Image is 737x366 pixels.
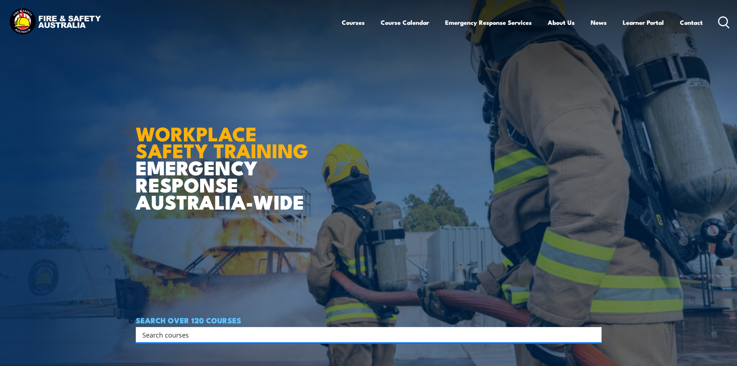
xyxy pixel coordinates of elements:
[136,118,308,165] strong: WORKPLACE SAFETY TRAINING
[548,13,575,32] a: About Us
[136,316,602,324] h4: SEARCH OVER 120 COURSES
[381,13,429,32] a: Course Calendar
[623,13,664,32] a: Learner Portal
[445,13,532,32] a: Emergency Response Services
[589,330,599,340] button: Search magnifier button
[144,330,587,340] form: Search form
[342,13,365,32] a: Courses
[680,13,703,32] a: Contact
[591,13,607,32] a: News
[142,329,586,340] input: Search input
[136,106,314,210] h1: EMERGENCY RESPONSE AUSTRALIA-WIDE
